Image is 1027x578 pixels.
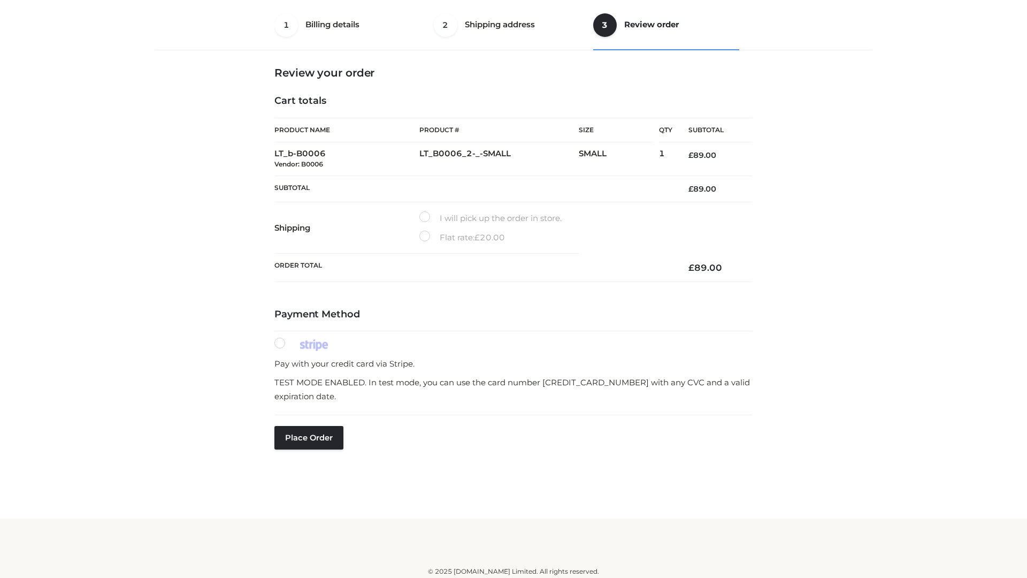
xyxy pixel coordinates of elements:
th: Qty [659,118,672,142]
bdi: 89.00 [688,184,716,194]
label: I will pick up the order in store. [419,211,562,225]
span: £ [688,262,694,273]
p: TEST MODE ENABLED. In test mode, you can use the card number [CREDIT_CARD_NUMBER] with any CVC an... [274,376,753,403]
td: SMALL [579,142,659,176]
td: LT_B0006_2-_-SMALL [419,142,579,176]
td: LT_b-B0006 [274,142,419,176]
th: Shipping [274,202,419,254]
th: Size [579,118,654,142]
h3: Review your order [274,66,753,79]
th: Subtotal [672,118,753,142]
th: Product # [419,118,579,142]
th: Subtotal [274,176,672,202]
span: £ [474,232,480,242]
button: Place order [274,426,343,450]
bdi: 20.00 [474,232,505,242]
span: £ [688,184,693,194]
h4: Payment Method [274,309,753,321]
small: Vendor: B0006 [274,160,323,168]
div: © 2025 [DOMAIN_NAME] Limited. All rights reserved. [159,566,868,577]
p: Pay with your credit card via Stripe. [274,357,753,371]
td: 1 [659,142,672,176]
bdi: 89.00 [688,150,716,160]
th: Order Total [274,254,672,282]
span: £ [688,150,693,160]
th: Product Name [274,118,419,142]
h4: Cart totals [274,95,753,107]
bdi: 89.00 [688,262,722,273]
label: Flat rate: [419,231,505,245]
